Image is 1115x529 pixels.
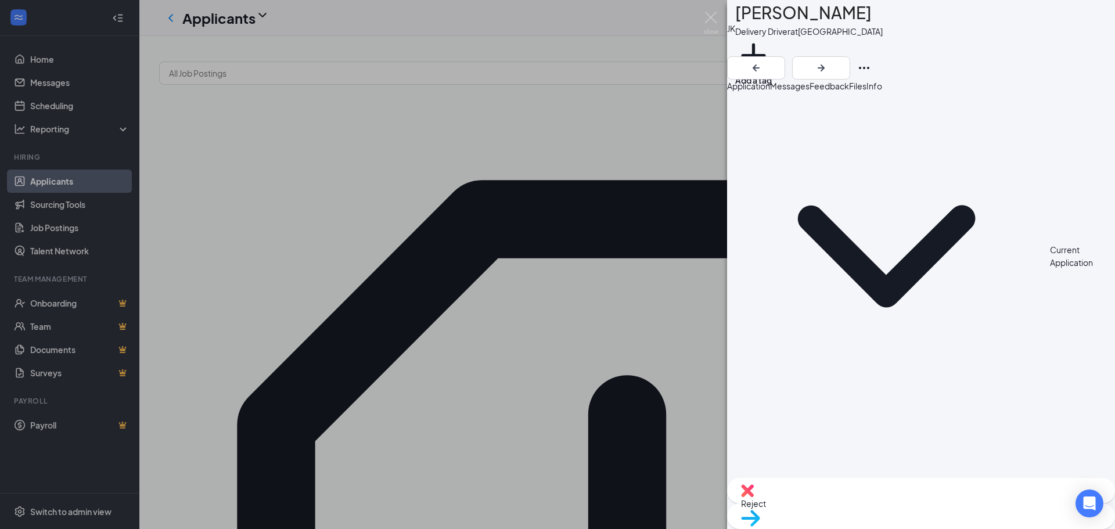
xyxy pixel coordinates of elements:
[727,56,785,80] button: ArrowLeftNew
[770,81,810,91] span: Messages
[735,37,772,87] button: PlusAdd a tag
[727,22,735,35] div: JK
[727,81,770,91] span: Application
[1050,243,1110,269] div: Current Application
[810,81,849,91] span: Feedback
[792,56,850,80] button: ArrowRight
[1076,490,1103,517] div: Open Intercom Messenger
[727,97,1045,415] svg: ChevronDown
[735,37,772,74] svg: Plus
[849,81,866,91] span: Files
[735,26,883,37] div: Delivery Driver at [GEOGRAPHIC_DATA]
[814,61,828,75] svg: ArrowRight
[749,61,763,75] svg: ArrowLeftNew
[857,61,871,75] svg: Ellipses
[741,498,766,509] span: Reject
[866,81,882,91] span: Info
